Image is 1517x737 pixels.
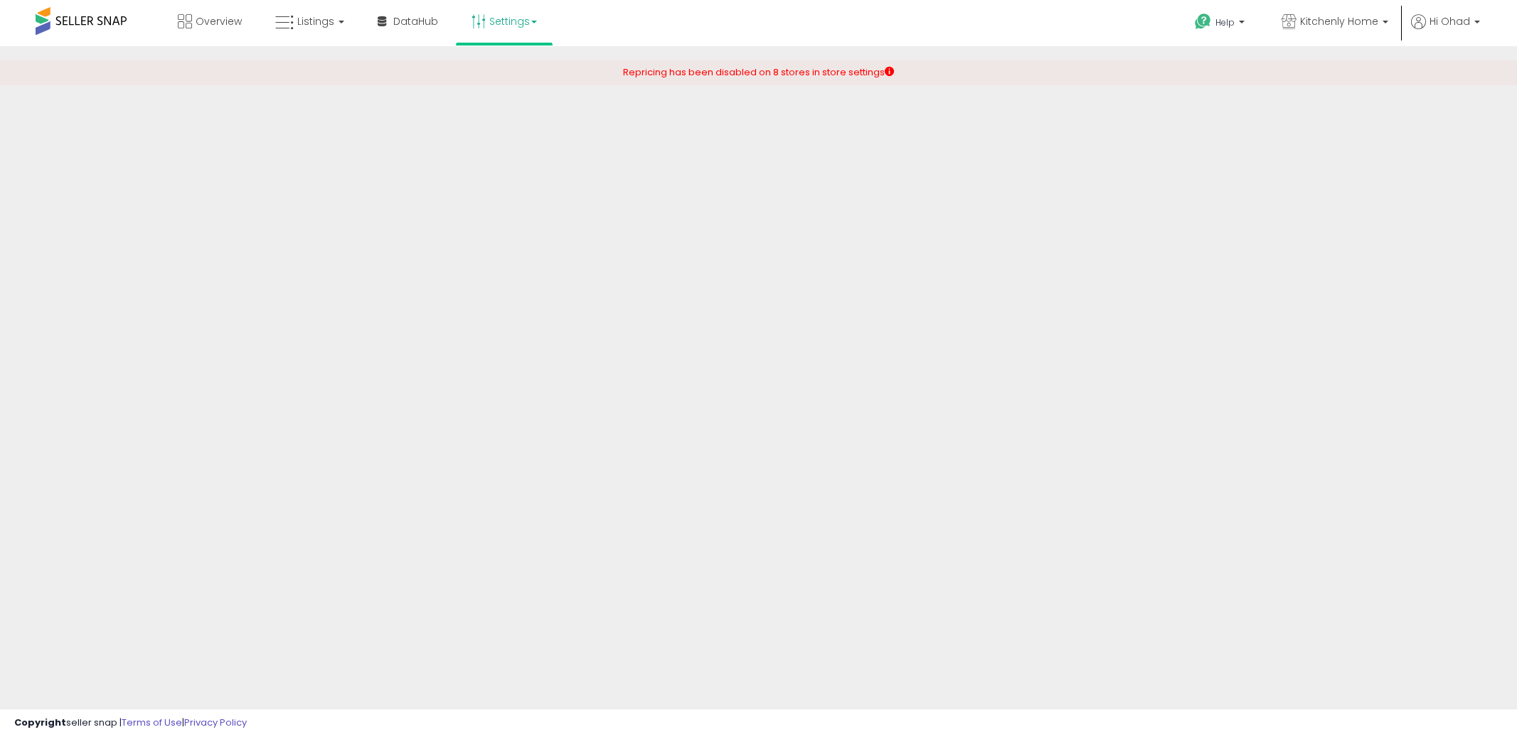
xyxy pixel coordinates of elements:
[1411,14,1480,46] a: Hi Ohad
[1183,2,1259,46] a: Help
[1194,13,1212,31] i: Get Help
[1215,16,1235,28] span: Help
[196,14,242,28] span: Overview
[1430,14,1470,28] span: Hi Ohad
[297,14,334,28] span: Listings
[623,66,894,80] div: Repricing has been disabled on 8 stores in store settings
[393,14,438,28] span: DataHub
[1300,14,1378,28] span: Kitchenly Home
